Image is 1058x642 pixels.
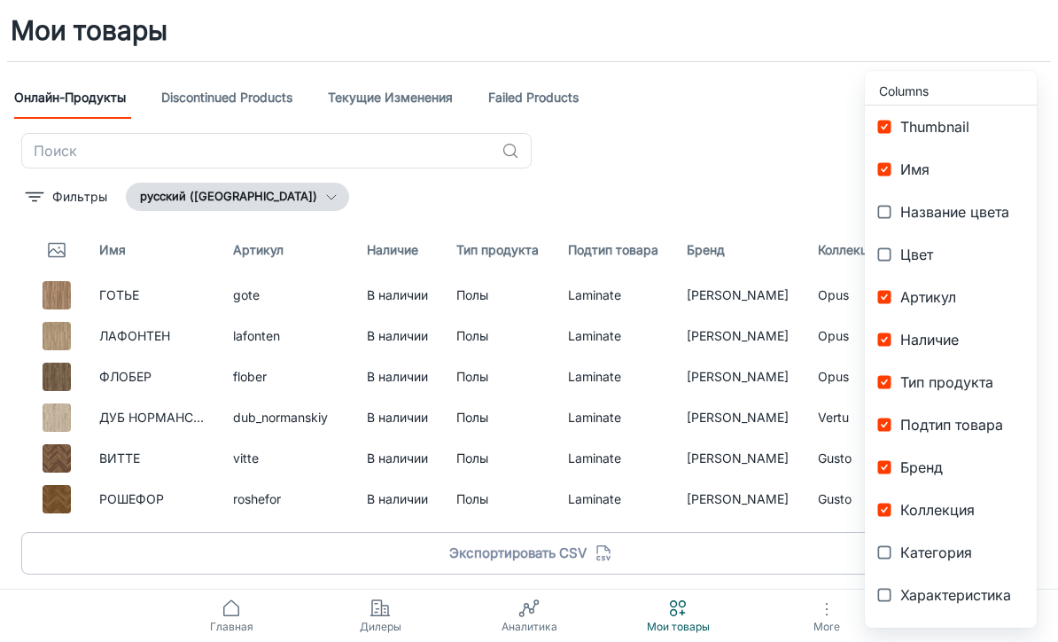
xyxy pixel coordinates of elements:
[900,372,1023,393] span: Тип продукта
[900,201,1023,223] span: Название цвета
[900,414,1023,435] span: Подтип товара
[900,286,1023,308] span: Артикул
[900,244,1023,265] span: Цвет
[900,584,1023,606] span: Характеристика
[900,159,1023,180] span: Имя
[900,329,1023,350] span: Наличие
[900,499,1023,521] span: Коллекция
[900,542,1023,563] span: Категория
[900,457,1023,478] span: Бренд
[900,116,1023,137] span: Thumbnail
[879,82,1023,101] span: Columns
